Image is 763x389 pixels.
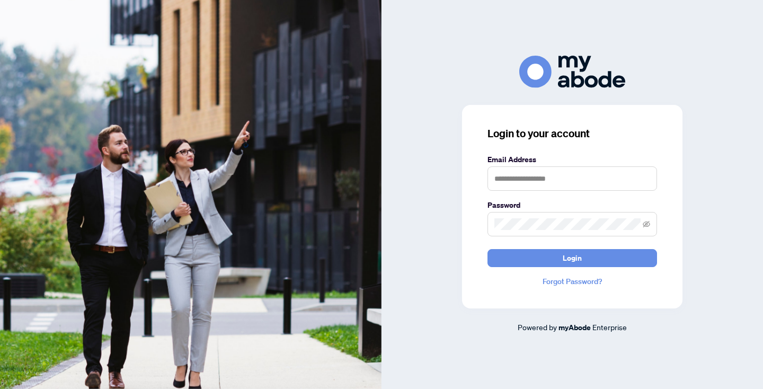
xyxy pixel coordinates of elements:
span: Enterprise [592,322,627,332]
a: Forgot Password? [487,276,657,287]
span: Powered by [518,322,557,332]
label: Email Address [487,154,657,165]
h3: Login to your account [487,126,657,141]
img: ma-logo [519,56,625,88]
a: myAbode [558,322,591,333]
span: eye-invisible [643,220,650,228]
span: Login [563,250,582,267]
button: Login [487,249,657,267]
label: Password [487,199,657,211]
